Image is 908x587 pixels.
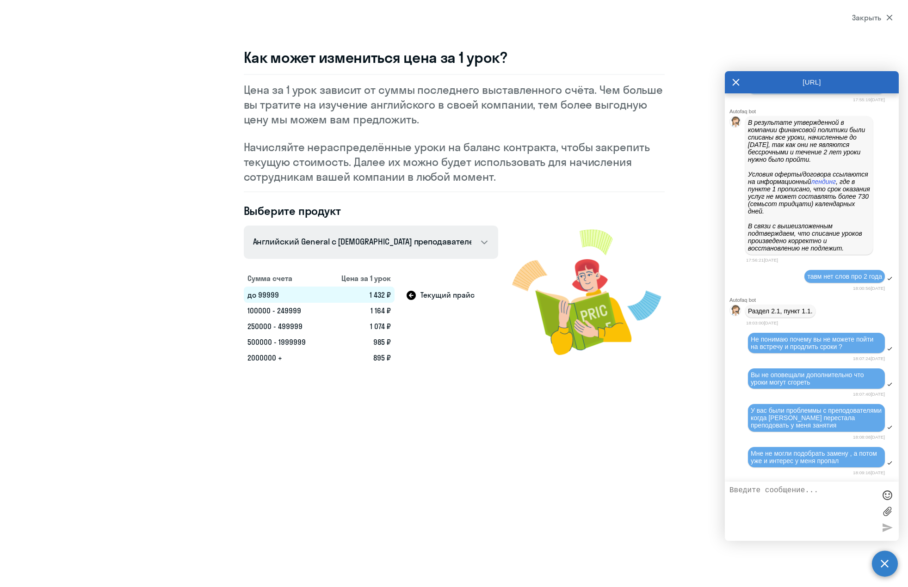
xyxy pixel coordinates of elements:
p: Начисляйте нераспределённые уроки на баланс контракта, чтобы закрепить текущую стоимость. Далее и... [244,140,665,184]
em: В результате утвержденной в компании финансовой политики были списаны все уроки, начисленные до [... [748,119,867,163]
td: 1 432 ₽ [325,287,395,303]
img: bot avatar [730,305,741,318]
span: Мне не могли подобрать замену , а потом уже и интерес у меня пропал [751,450,879,465]
p: Цена за 1 урок зависит от суммы последнего выставленного счёта. Чем больше вы тратите на изучение... [244,82,665,127]
td: 500000 - 1999999 [244,334,325,350]
th: Цена за 1 урок [325,270,395,287]
em: В связи с вышеизложенным подтверждаем, что списание уроков произведено корректно и восстановлению... [748,222,864,252]
time: 18:00:56[DATE] [853,286,885,291]
td: до 99999 [244,287,325,303]
div: Autofaq bot [729,109,899,114]
p: Раздел 2.1, пункт 1.1. [748,307,813,315]
em: , где в пункте 1 прописано, что срок оказания услуг не может составлять более 730 (семьсот тридца... [748,178,872,215]
h3: Как может измениться цена за 1 урок? [244,48,665,67]
time: 17:55:19[DATE] [853,97,885,102]
time: 18:03:00[DATE] [746,320,778,325]
td: Текущий прайс [395,287,498,303]
time: 18:07:24[DATE] [853,356,885,361]
img: modal-image.png [512,218,665,366]
time: 18:07:40[DATE] [853,391,885,397]
label: Лимит 10 файлов [880,504,894,518]
td: 100000 - 249999 [244,303,325,318]
time: 18:08:08[DATE] [853,434,885,440]
td: 895 ₽ [325,350,395,366]
td: 1 074 ₽ [325,318,395,334]
h4: Выберите продукт [244,203,498,218]
div: Закрыть [852,12,893,23]
time: 17:56:21[DATE] [746,257,778,263]
td: 985 ₽ [325,334,395,350]
span: Вы не оповещали дополнительно что уроки могут сгореть [751,371,866,386]
img: bot avatar [730,116,741,130]
em: Условия оферты/договора ссылаются на информационный [748,171,870,185]
a: лендинг [811,178,836,185]
th: Сумма счета [244,270,325,287]
td: 250000 - 499999 [244,318,325,334]
div: Autofaq bot [729,297,899,303]
td: 1 164 ₽ [325,303,395,318]
span: тавм нет слов про 2 года [807,273,882,280]
span: У вас были проблеммы с преподователями когда [PERSON_NAME] перестала преподовать у меня занятия [751,407,883,429]
td: 2000000 + [244,350,325,366]
span: Не понимаю почему вы не можете пойти на встречу и продлить сроки ? [751,336,875,350]
time: 18:09:16[DATE] [853,470,885,475]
